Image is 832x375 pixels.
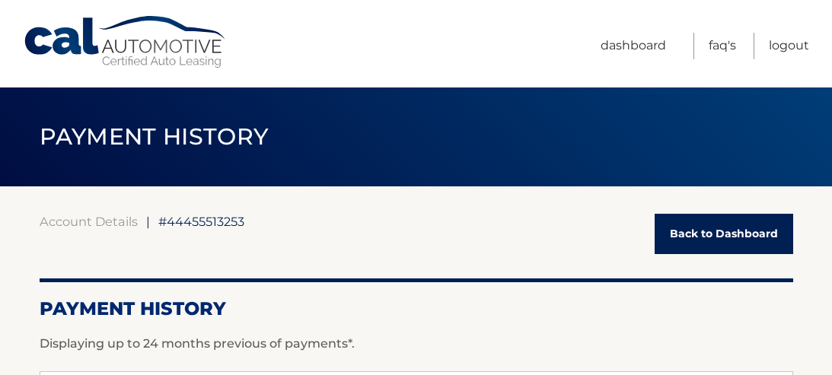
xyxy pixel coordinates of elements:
[40,214,138,229] a: Account Details
[40,297,793,320] h2: Payment History
[769,33,809,59] a: Logout
[146,214,150,229] span: |
[40,335,793,353] p: Displaying up to 24 months previous of payments*.
[158,214,244,229] span: #44455513253
[709,33,736,59] a: FAQ's
[655,214,793,254] a: Back to Dashboard
[40,122,269,151] span: PAYMENT HISTORY
[23,15,228,69] a: Cal Automotive
[601,33,666,59] a: Dashboard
